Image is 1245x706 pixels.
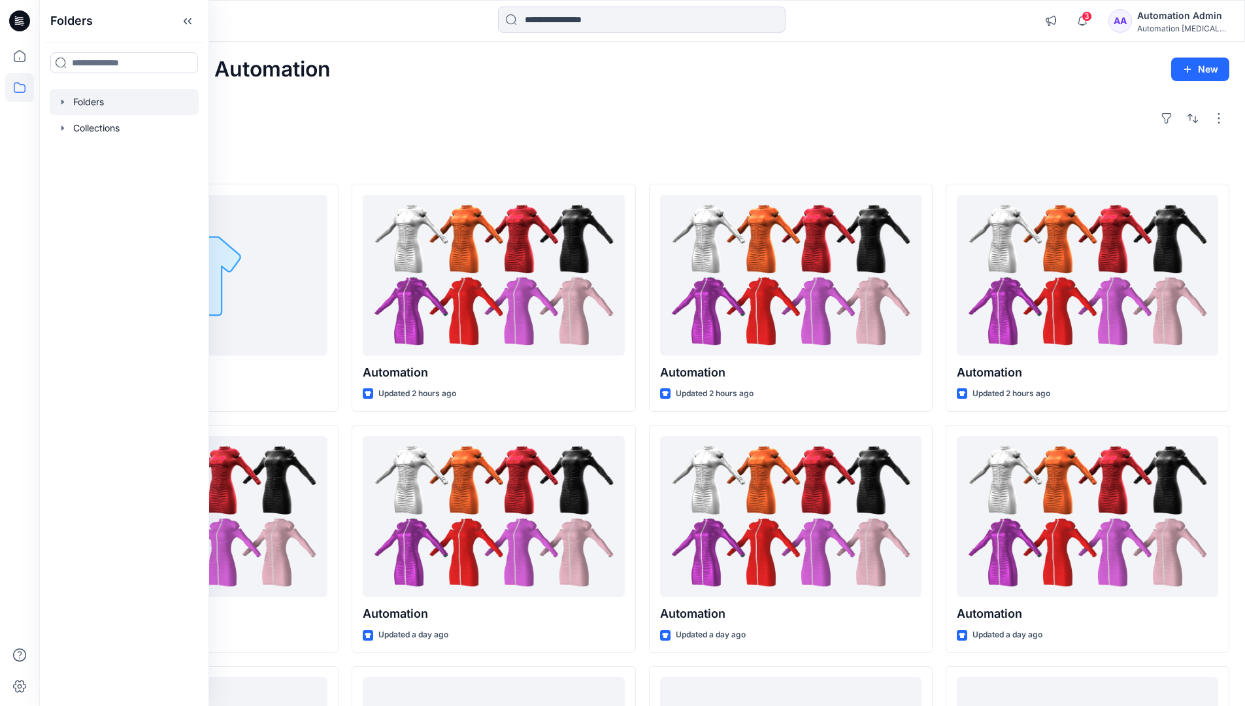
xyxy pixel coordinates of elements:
div: AA [1108,9,1132,33]
span: 3 [1082,11,1092,22]
a: Automation [957,195,1218,356]
button: New [1171,58,1229,81]
p: Updated a day ago [676,628,746,642]
div: Automation Admin [1137,8,1229,24]
p: Automation [363,605,624,623]
div: Automation [MEDICAL_DATA]... [1137,24,1229,33]
a: Automation [660,436,921,597]
p: Automation [957,605,1218,623]
a: Automation [363,436,624,597]
h4: Styles [55,155,1229,171]
p: Updated a day ago [972,628,1042,642]
a: Automation [660,195,921,356]
a: Automation [363,195,624,356]
p: Updated 2 hours ago [972,387,1050,401]
p: Updated 2 hours ago [378,387,456,401]
a: Automation [957,436,1218,597]
p: Automation [660,605,921,623]
p: Automation [363,363,624,382]
p: Automation [660,363,921,382]
p: Updated 2 hours ago [676,387,754,401]
p: Updated a day ago [378,628,448,642]
p: Automation [957,363,1218,382]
